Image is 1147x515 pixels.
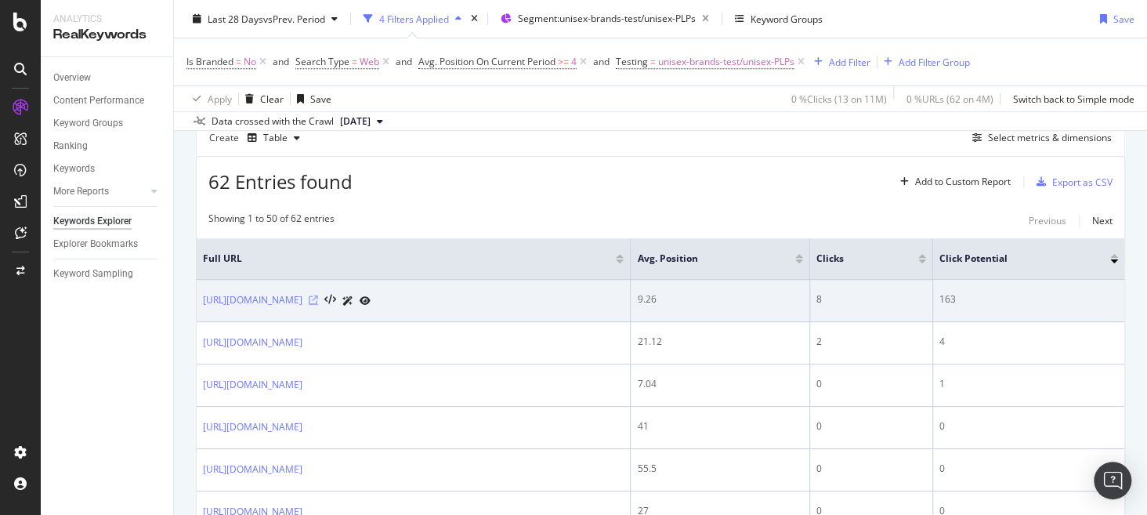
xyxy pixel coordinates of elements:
[212,114,334,129] div: Data crossed with the Crawl
[939,462,1118,476] div: 0
[208,92,232,105] div: Apply
[396,54,412,69] button: and
[334,112,389,131] button: [DATE]
[53,213,132,230] div: Keywords Explorer
[53,92,144,109] div: Content Performance
[53,138,162,154] a: Ranking
[310,92,331,105] div: Save
[203,462,302,477] a: [URL][DOMAIN_NAME]
[208,169,353,194] span: 62 Entries found
[637,252,772,266] span: Avg. Position
[295,55,349,68] span: Search Type
[53,92,162,109] a: Content Performance
[360,292,371,309] a: URL Inspection
[816,292,926,306] div: 8
[244,51,256,73] span: No
[203,252,592,266] span: Full URL
[637,335,803,349] div: 21.12
[357,6,468,31] button: 4 Filters Applied
[906,92,993,105] div: 0 % URLs ( 62 on 4M )
[340,114,371,129] span: 2025 Aug. 12th
[1013,92,1134,105] div: Switch back to Simple mode
[494,6,715,31] button: Segment:unisex-brands-test/unisex-PLPs
[658,51,794,73] span: unisex-brands-test/unisex-PLPs
[291,86,331,111] button: Save
[939,252,1087,266] span: Click Potential
[379,12,449,25] div: 4 Filters Applied
[816,419,926,433] div: 0
[418,55,555,68] span: Avg. Position On Current Period
[1094,6,1134,31] button: Save
[729,6,829,31] button: Keyword Groups
[53,70,162,86] a: Overview
[518,12,696,25] span: Segment: unisex-brands-test/unisex-PLPs
[273,54,289,69] button: and
[593,54,610,69] button: and
[816,252,895,266] span: Clicks
[894,169,1011,194] button: Add to Custom Report
[263,133,288,143] div: Table
[1030,169,1113,194] button: Export as CSV
[1092,212,1113,230] button: Next
[53,138,88,154] div: Ranking
[53,236,162,252] a: Explorer Bookmarks
[352,55,357,68] span: =
[1094,462,1131,499] div: Open Intercom Messenger
[593,55,610,68] div: and
[53,266,162,282] a: Keyword Sampling
[53,236,138,252] div: Explorer Bookmarks
[571,51,577,73] span: 4
[236,55,241,68] span: =
[203,377,302,393] a: [URL][DOMAIN_NAME]
[186,55,233,68] span: Is Branded
[203,292,302,308] a: [URL][DOMAIN_NAME]
[342,292,353,309] a: AI Url Details
[637,419,803,433] div: 41
[1113,12,1134,25] div: Save
[637,377,803,391] div: 7.04
[1052,176,1113,189] div: Export as CSV
[53,266,133,282] div: Keyword Sampling
[1092,214,1113,227] div: Next
[53,213,162,230] a: Keywords Explorer
[791,92,887,105] div: 0 % Clicks ( 13 on 11M )
[53,161,95,177] div: Keywords
[186,6,344,31] button: Last 28 DaysvsPrev. Period
[988,131,1112,144] div: Select metrics & dimensions
[650,55,656,68] span: =
[186,86,232,111] button: Apply
[939,335,1118,349] div: 4
[53,70,91,86] div: Overview
[273,55,289,68] div: and
[360,51,379,73] span: Web
[816,462,926,476] div: 0
[263,12,325,25] span: vs Prev. Period
[816,377,926,391] div: 0
[877,53,970,71] button: Add Filter Group
[309,296,318,305] a: Visit Online Page
[558,55,569,68] span: >=
[808,53,870,71] button: Add Filter
[816,335,926,349] div: 2
[53,183,109,200] div: More Reports
[239,86,284,111] button: Clear
[915,177,1011,187] div: Add to Custom Report
[324,295,336,306] button: View HTML Source
[966,129,1112,147] button: Select metrics & dimensions
[939,377,1118,391] div: 1
[1007,86,1134,111] button: Switch back to Simple mode
[53,26,161,44] div: RealKeywords
[53,115,162,132] a: Keyword Groups
[53,115,123,132] div: Keyword Groups
[637,292,803,306] div: 9.26
[203,335,302,350] a: [URL][DOMAIN_NAME]
[1029,214,1066,227] div: Previous
[616,55,648,68] span: Testing
[53,13,161,26] div: Analytics
[241,125,306,151] button: Table
[208,212,335,230] div: Showing 1 to 50 of 62 entries
[53,183,147,200] a: More Reports
[939,419,1118,433] div: 0
[899,55,970,68] div: Add Filter Group
[260,92,284,105] div: Clear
